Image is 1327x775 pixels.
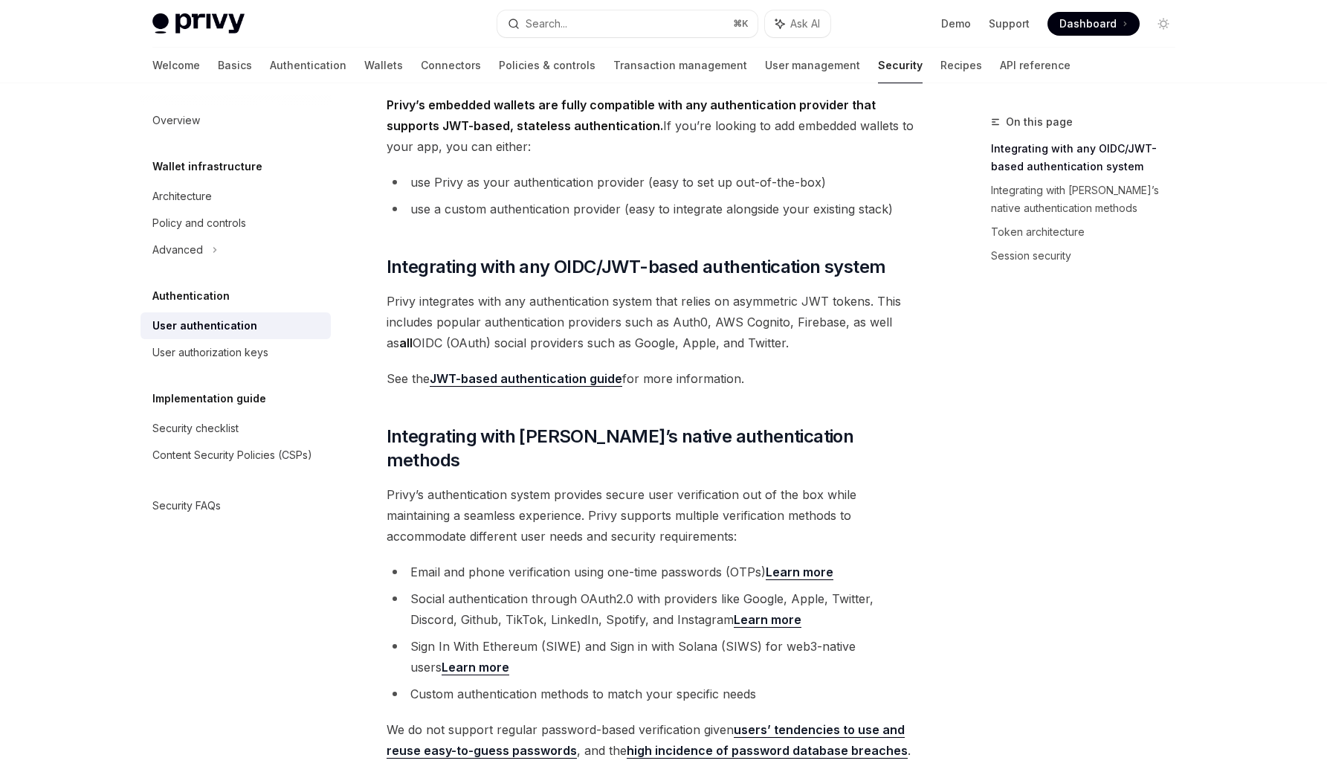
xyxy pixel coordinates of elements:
li: use a custom authentication provider (easy to integrate alongside your existing stack) [387,199,923,219]
div: Content Security Policies (CSPs) [152,446,312,464]
div: Architecture [152,187,212,205]
span: On this page [1006,113,1073,131]
span: Privy’s authentication system provides secure user verification out of the box while maintaining ... [387,484,923,547]
button: Search...⌘K [497,10,758,37]
a: Recipes [940,48,982,83]
span: Ask AI [790,16,820,31]
span: We do not support regular password-based verification given , and the . [387,719,923,761]
a: User management [765,48,860,83]
a: Architecture [141,183,331,210]
img: light logo [152,13,245,34]
button: Toggle dark mode [1152,12,1175,36]
a: Security FAQs [141,492,331,519]
span: If you’re looking to add embedded wallets to your app, you can either: [387,94,923,157]
div: Overview [152,112,200,129]
a: Support [989,16,1030,31]
a: JWT-based authentication guide [430,371,622,387]
a: Content Security Policies (CSPs) [141,442,331,469]
a: Learn more [766,565,833,580]
strong: all [399,335,413,350]
li: use Privy as your authentication provider (easy to set up out-of-the-box) [387,172,923,193]
span: Integrating with [PERSON_NAME]’s native authentication methods [387,425,923,472]
li: Email and phone verification using one-time passwords (OTPs) [387,562,923,582]
li: Social authentication through OAuth2.0 with providers like Google, Apple, Twitter, Discord, Githu... [387,588,923,630]
div: Policy and controls [152,214,246,232]
button: Ask AI [765,10,830,37]
span: Integrating with any OIDC/JWT-based authentication system [387,255,886,279]
li: Sign In With Ethereum (SIWE) and Sign in with Solana (SIWS) for web3-native users [387,636,923,678]
li: Custom authentication methods to match your specific needs [387,684,923,704]
a: Policies & controls [499,48,595,83]
a: User authentication [141,312,331,339]
div: User authorization keys [152,344,268,361]
h5: Implementation guide [152,390,266,408]
span: Dashboard [1059,16,1117,31]
div: Search... [526,15,567,33]
a: Demo [941,16,971,31]
a: Session security [991,244,1187,268]
h5: Authentication [152,287,230,305]
a: Policy and controls [141,210,331,237]
span: ⌘ K [733,18,749,30]
a: Token architecture [991,220,1187,244]
a: Learn more [734,612,801,628]
a: Integrating with [PERSON_NAME]’s native authentication methods [991,179,1187,220]
a: Overview [141,107,331,134]
a: Connectors [421,48,481,83]
div: Security checklist [152,419,239,437]
a: Transaction management [613,48,747,83]
a: Integrating with any OIDC/JWT-based authentication system [991,137,1187,179]
a: Dashboard [1047,12,1140,36]
div: User authentication [152,317,257,335]
a: Wallets [364,48,403,83]
a: Learn more [442,660,509,675]
span: Privy integrates with any authentication system that relies on asymmetric JWT tokens. This includ... [387,291,923,353]
a: high incidence of password database breaches [627,743,908,759]
a: Security [878,48,923,83]
strong: Privy’s embedded wallets are fully compatible with any authentication provider that supports JWT-... [387,97,876,133]
a: Authentication [270,48,346,83]
div: Advanced [152,241,203,259]
a: User authorization keys [141,339,331,366]
h5: Wallet infrastructure [152,158,262,176]
span: See the for more information. [387,368,923,389]
a: API reference [1000,48,1071,83]
a: Basics [218,48,252,83]
div: Security FAQs [152,497,221,515]
a: Security checklist [141,415,331,442]
a: Welcome [152,48,200,83]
